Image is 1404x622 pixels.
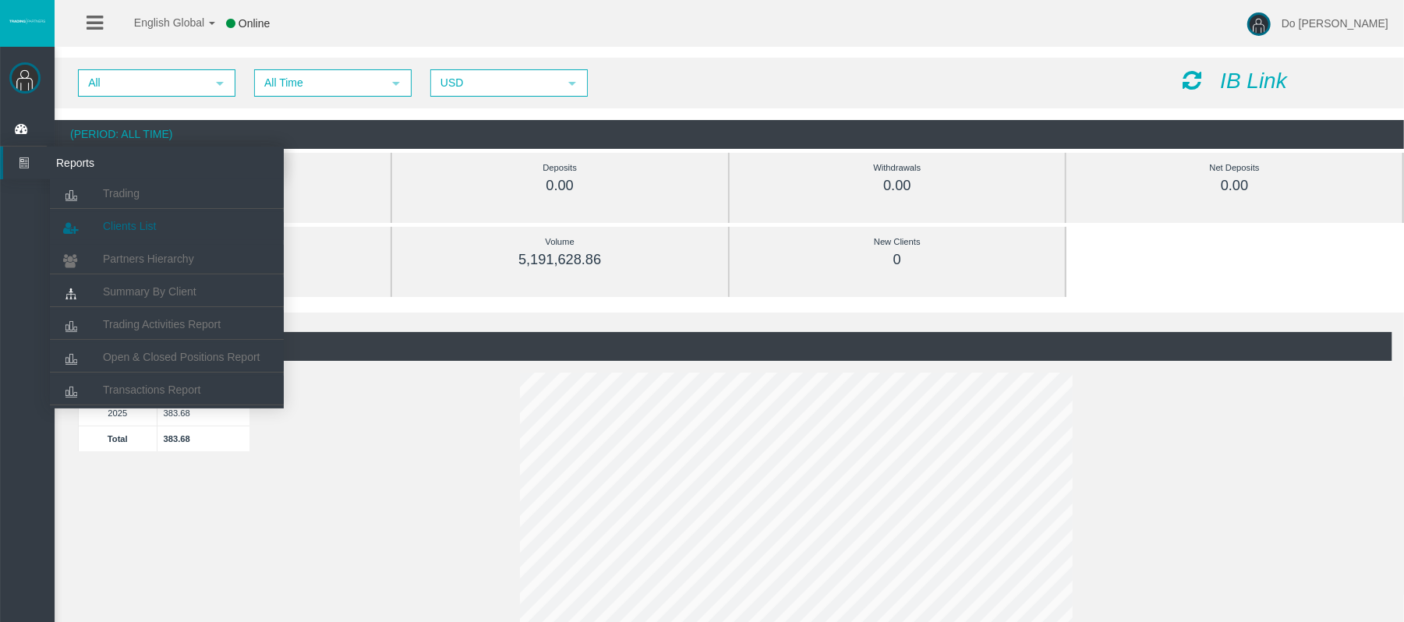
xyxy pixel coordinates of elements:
a: Open & Closed Positions Report [50,343,284,371]
td: 383.68 [157,400,249,426]
div: 0.00 [765,177,1031,195]
span: select [566,77,578,90]
span: Clients List [103,220,156,232]
img: user-image [1247,12,1271,36]
i: IB Link [1220,69,1287,93]
div: Deposits [427,159,693,177]
div: 0 [765,251,1031,269]
td: 383.68 [157,426,249,451]
td: Total [79,426,157,451]
span: Online [239,17,270,30]
span: Trading Activities Report [103,318,221,330]
div: Net Deposits [1102,159,1367,177]
a: Clients List [50,212,284,240]
span: Transactions Report [103,383,201,396]
span: Partners Hierarchy [103,253,194,265]
div: Volume [427,233,693,251]
span: Reports [44,147,197,179]
td: 2025 [79,400,157,426]
span: Open & Closed Positions Report [103,351,260,363]
div: (Period: All Time) [66,332,1392,361]
a: Reports [3,147,284,179]
img: logo.svg [8,18,47,24]
a: Trading [50,179,284,207]
div: (Period: All Time) [55,120,1404,149]
span: Summary By Client [103,285,196,298]
span: All Time [256,71,382,95]
a: Trading Activities Report [50,310,284,338]
div: New Clients [765,233,1031,251]
a: Transactions Report [50,376,284,404]
span: select [214,77,226,90]
a: Summary By Client [50,277,284,306]
div: Withdrawals [765,159,1031,177]
span: USD [432,71,558,95]
span: Trading [103,187,140,200]
span: select [390,77,402,90]
i: Reload Dashboard [1183,69,1202,91]
span: All [80,71,206,95]
div: 0.00 [427,177,693,195]
span: Do [PERSON_NAME] [1282,17,1388,30]
div: 0.00 [1102,177,1367,195]
a: Partners Hierarchy [50,245,284,273]
span: English Global [114,16,204,29]
div: 5,191,628.86 [427,251,693,269]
